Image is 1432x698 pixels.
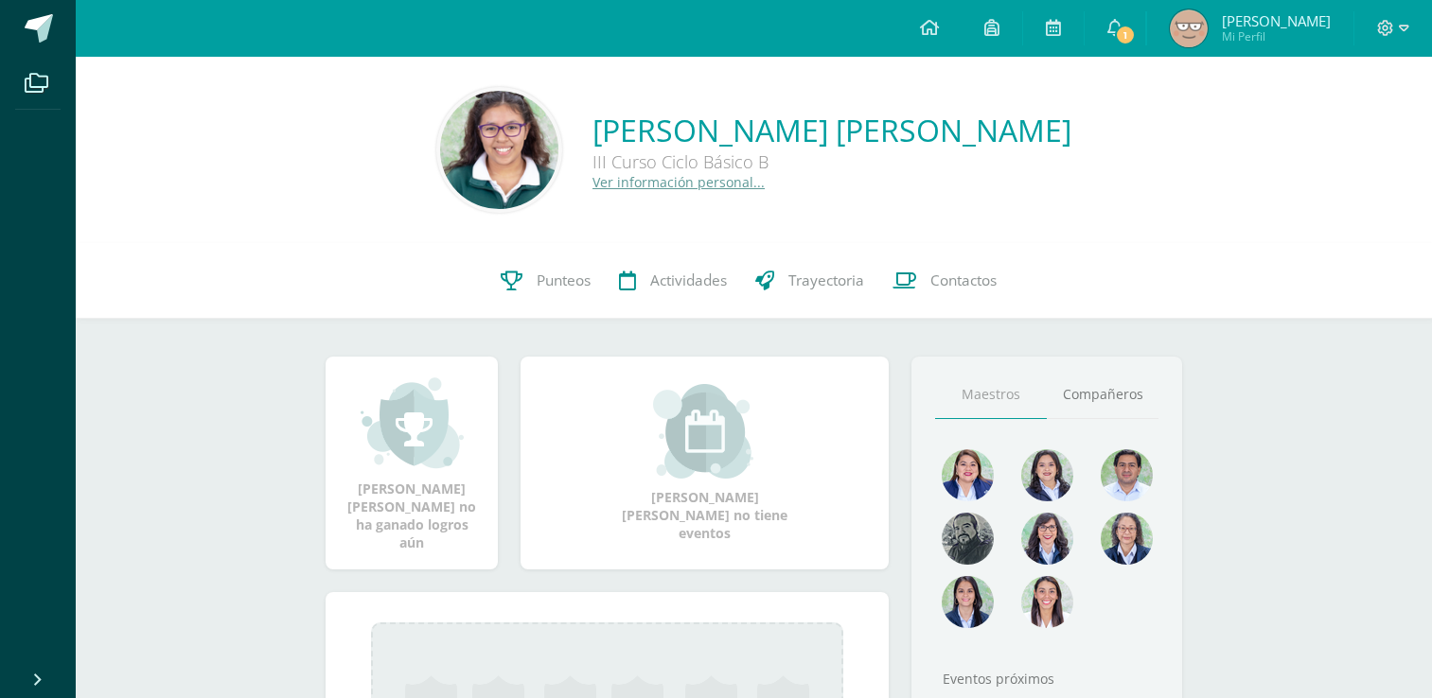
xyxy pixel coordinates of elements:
span: Contactos [930,270,997,290]
img: 135afc2e3c36cc19cf7f4a6ffd4441d1.png [942,449,994,501]
a: Maestros [935,371,1047,419]
a: Compañeros [1047,371,1158,419]
span: [PERSON_NAME] [1222,11,1331,30]
a: Trayectoria [741,243,878,319]
img: event_small.png [653,384,756,479]
a: Punteos [486,243,605,319]
span: 1 [1115,25,1136,45]
a: [PERSON_NAME] [PERSON_NAME] [592,110,1071,150]
span: Actividades [650,270,727,290]
img: 68491b968eaf45af92dd3338bd9092c6.png [1101,513,1153,565]
img: 4179e05c207095638826b52d0d6e7b97.png [942,513,994,565]
img: d4e0c534ae446c0d00535d3bb96704e9.png [942,576,994,628]
div: [PERSON_NAME] [PERSON_NAME] no tiene eventos [610,384,800,542]
span: Punteos [537,270,591,290]
div: Eventos próximos [935,670,1158,688]
img: achievement_small.png [361,375,464,470]
span: Trayectoria [788,270,864,290]
img: 1c486c33b8bd52ac03df331010ae2e62.png [440,91,558,209]
img: b08fa849ce700c2446fec7341b01b967.png [1170,9,1208,47]
a: Actividades [605,243,741,319]
img: 1e7bfa517bf798cc96a9d855bf172288.png [1101,449,1153,501]
img: 45e5189d4be9c73150df86acb3c68ab9.png [1021,449,1073,501]
a: Contactos [878,243,1011,319]
span: Mi Perfil [1222,28,1331,44]
img: 38d188cc98c34aa903096de2d1c9671e.png [1021,576,1073,628]
a: Ver información personal... [592,173,765,191]
div: [PERSON_NAME] [PERSON_NAME] no ha ganado logros aún [345,375,479,551]
div: III Curso Ciclo Básico B [592,150,1071,173]
img: b1da893d1b21f2b9f45fcdf5240f8abd.png [1021,513,1073,565]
